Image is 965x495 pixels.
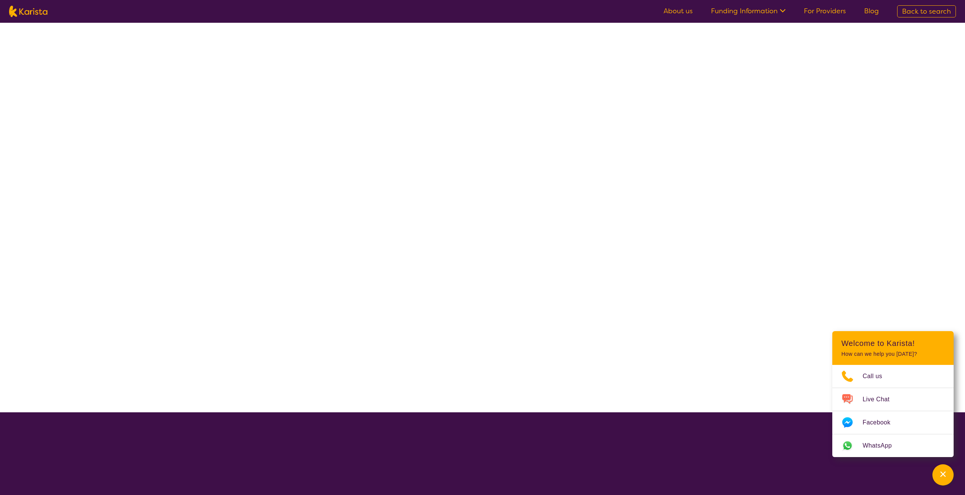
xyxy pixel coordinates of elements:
img: Karista logo [9,6,47,17]
span: WhatsApp [863,440,901,451]
p: How can we help you [DATE]? [841,351,945,357]
span: Live Chat [863,394,899,405]
a: Blog [864,6,879,16]
button: Channel Menu [932,464,954,486]
span: Facebook [863,417,899,428]
a: For Providers [804,6,846,16]
a: Back to search [897,5,956,17]
h2: Welcome to Karista! [841,339,945,348]
a: Web link opens in a new tab. [832,434,954,457]
span: Call us [863,371,891,382]
a: Funding Information [711,6,786,16]
a: About us [664,6,693,16]
div: Channel Menu [832,331,954,457]
ul: Choose channel [832,365,954,457]
span: Back to search [902,7,951,16]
